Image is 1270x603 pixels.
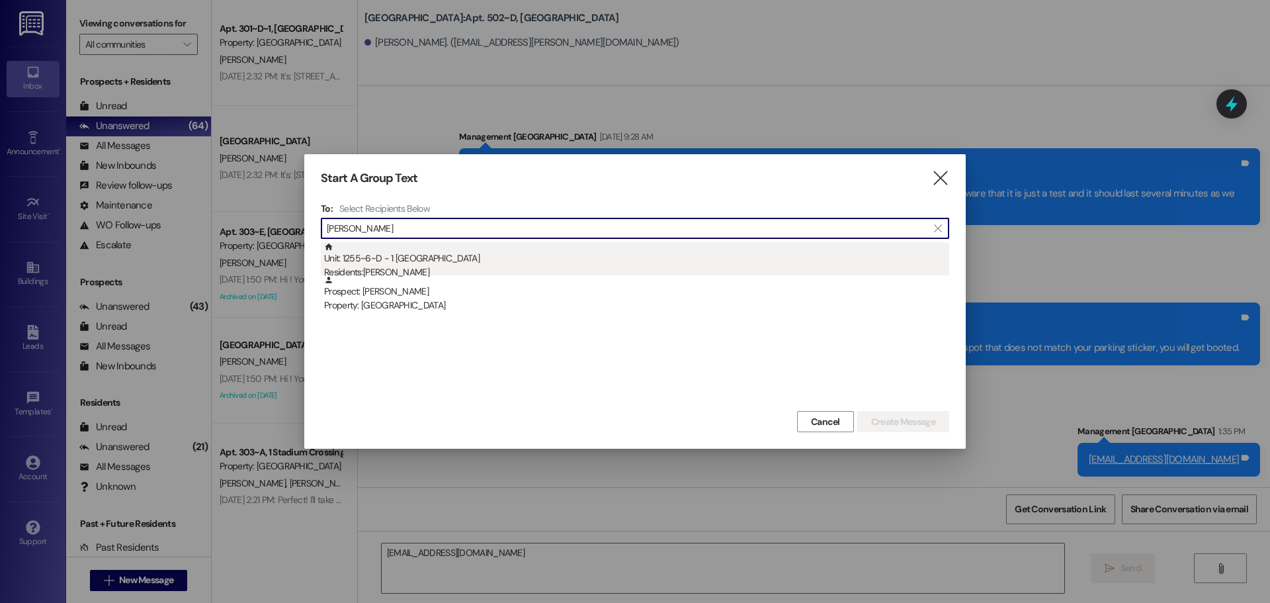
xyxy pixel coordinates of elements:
[324,299,949,312] div: Property: [GEOGRAPHIC_DATA]
[321,242,949,275] div: Unit: 1255~6~D - 1 [GEOGRAPHIC_DATA]Residents:[PERSON_NAME]
[339,203,430,214] h4: Select Recipients Below
[324,242,949,280] div: Unit: 1255~6~D - 1 [GEOGRAPHIC_DATA]
[321,203,333,214] h3: To:
[931,171,949,185] i: 
[327,219,927,238] input: Search for any contact or apartment
[321,171,417,186] h3: Start A Group Text
[934,223,941,234] i: 
[857,411,949,432] button: Create Message
[797,411,854,432] button: Cancel
[871,415,935,429] span: Create Message
[927,218,949,238] button: Clear text
[324,275,949,313] div: Prospect: [PERSON_NAME]
[321,275,949,308] div: Prospect: [PERSON_NAME]Property: [GEOGRAPHIC_DATA]
[324,265,949,279] div: Residents: [PERSON_NAME]
[811,415,840,429] span: Cancel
